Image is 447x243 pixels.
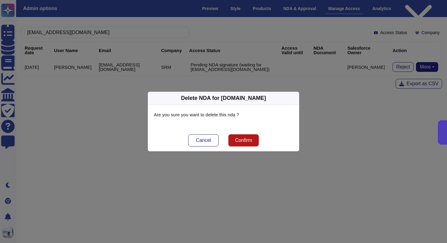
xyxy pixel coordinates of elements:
button: Confirm [228,134,259,146]
p: Are you sure you want to delete this nda ? [154,111,293,118]
div: Delete NDA for [DOMAIN_NAME] [181,94,266,102]
span: Confirm [235,138,252,143]
button: Cancel [188,134,219,146]
span: Cancel [196,138,211,143]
